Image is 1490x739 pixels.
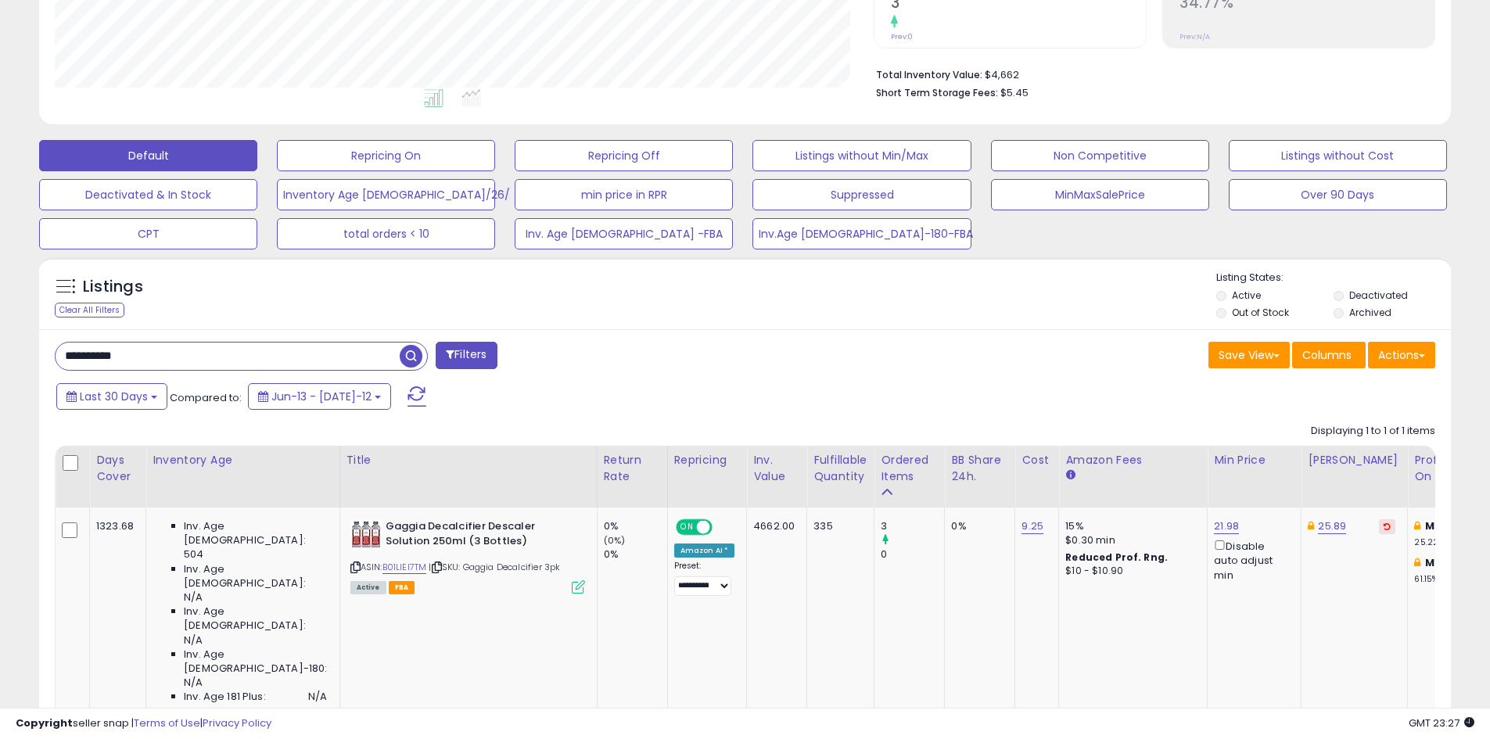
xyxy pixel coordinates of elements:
li: $4,662 [876,64,1424,83]
button: Suppressed [752,179,971,210]
span: Last 30 Days [80,389,148,404]
small: Prev: N/A [1179,32,1210,41]
button: Columns [1292,342,1366,368]
b: Total Inventory Value: [876,68,982,81]
span: N/A [184,590,203,604]
small: (0%) [604,534,626,547]
div: 0% [604,547,667,561]
i: This overrides the store level min markup for this listing [1414,521,1420,531]
small: Prev: 0 [891,32,913,41]
button: Listings without Cost [1229,140,1447,171]
h5: Listings [83,276,143,298]
label: Active [1232,289,1261,302]
a: Privacy Policy [203,716,271,730]
span: Columns [1302,347,1352,363]
a: 9.25 [1021,518,1043,534]
span: Inv. Age [DEMOGRAPHIC_DATA]: [184,604,327,633]
div: $10 - $10.90 [1065,565,1195,578]
button: Default [39,140,257,171]
button: Over 90 Days [1229,179,1447,210]
button: min price in RPR [515,179,733,210]
div: Clear All Filters [55,303,124,317]
button: Non Competitive [991,140,1209,171]
strong: Copyright [16,716,73,730]
button: Repricing On [277,140,495,171]
div: Min Price [1214,452,1294,468]
span: N/A [184,676,203,690]
div: ASIN: [350,519,585,592]
i: This overrides the store level max markup for this listing [1414,558,1420,568]
a: 25.89 [1318,518,1346,534]
span: Inv. Age 181 Plus: [184,690,266,704]
button: Deactivated & In Stock [39,179,257,210]
p: Listing States: [1216,271,1451,285]
b: Max: [1425,555,1452,570]
span: ON [677,521,697,534]
div: Fulfillable Quantity [813,452,867,485]
span: Compared to: [170,390,242,405]
a: Terms of Use [134,716,200,730]
b: Reduced Prof. Rng. [1065,551,1168,564]
span: OFF [709,521,734,534]
div: seller snap | | [16,716,271,731]
a: 21.98 [1214,518,1239,534]
label: Deactivated [1349,289,1408,302]
span: $5.45 [1000,85,1029,100]
button: Filters [436,342,497,369]
button: Inv. Age [DEMOGRAPHIC_DATA] -FBA [515,218,733,249]
span: All listings currently available for purchase on Amazon [350,581,386,594]
div: $0.30 min [1065,533,1195,547]
div: Title [346,452,591,468]
div: Cost [1021,452,1052,468]
div: 1323.68 [96,519,134,533]
div: Amazon Fees [1065,452,1201,468]
button: CPT [39,218,257,249]
div: Repricing [674,452,741,468]
button: Inv.Age [DEMOGRAPHIC_DATA]-180-FBA [752,218,971,249]
a: B01LIEI7TM [382,561,427,574]
div: Amazon AI * [674,543,735,558]
div: Disable auto adjust min [1214,537,1289,583]
b: Gaggia Decalcifier Descaler Solution 250ml (3 Bottles) [386,519,576,552]
span: N/A [184,633,203,648]
div: 4662.00 [753,519,795,533]
span: N/A [308,690,327,704]
small: Amazon Fees. [1065,468,1075,483]
button: Actions [1368,342,1435,368]
div: Ordered Items [881,452,938,485]
b: Min: [1425,518,1449,533]
button: Inventory Age [DEMOGRAPHIC_DATA]/26/ [277,179,495,210]
span: Inv. Age [DEMOGRAPHIC_DATA]-180: [184,648,327,676]
button: Repricing Off [515,140,733,171]
div: Inventory Age [153,452,332,468]
span: 504 [184,547,203,561]
div: 15% [1065,519,1195,533]
span: | SKU: Gaggia Decalcifier 3pk [429,561,560,573]
button: Last 30 Days [56,383,167,410]
div: Days Cover [96,452,139,485]
button: MinMaxSalePrice [991,179,1209,210]
div: 3 [881,519,944,533]
div: Inv. value [753,452,800,485]
span: 2025-08-12 23:27 GMT [1409,716,1474,730]
button: total orders < 10 [277,218,495,249]
button: Jun-13 - [DATE]-12 [248,383,391,410]
div: [PERSON_NAME] [1308,452,1401,468]
div: Displaying 1 to 1 of 1 items [1311,424,1435,439]
button: Save View [1208,342,1290,368]
span: Inv. Age [DEMOGRAPHIC_DATA]: [184,519,327,547]
div: 335 [813,519,862,533]
div: 0% [604,519,667,533]
button: Listings without Min/Max [752,140,971,171]
div: Preset: [674,561,735,596]
b: Short Term Storage Fees: [876,86,998,99]
div: BB Share 24h. [951,452,1008,485]
span: Jun-13 - [DATE]-12 [271,389,372,404]
div: Return Rate [604,452,661,485]
img: 515weBtHxzL._SL40_.jpg [350,519,382,551]
span: Inv. Age [DEMOGRAPHIC_DATA]: [184,562,327,590]
label: Archived [1349,306,1391,319]
div: 0% [951,519,1003,533]
label: Out of Stock [1232,306,1289,319]
span: FBA [389,581,415,594]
